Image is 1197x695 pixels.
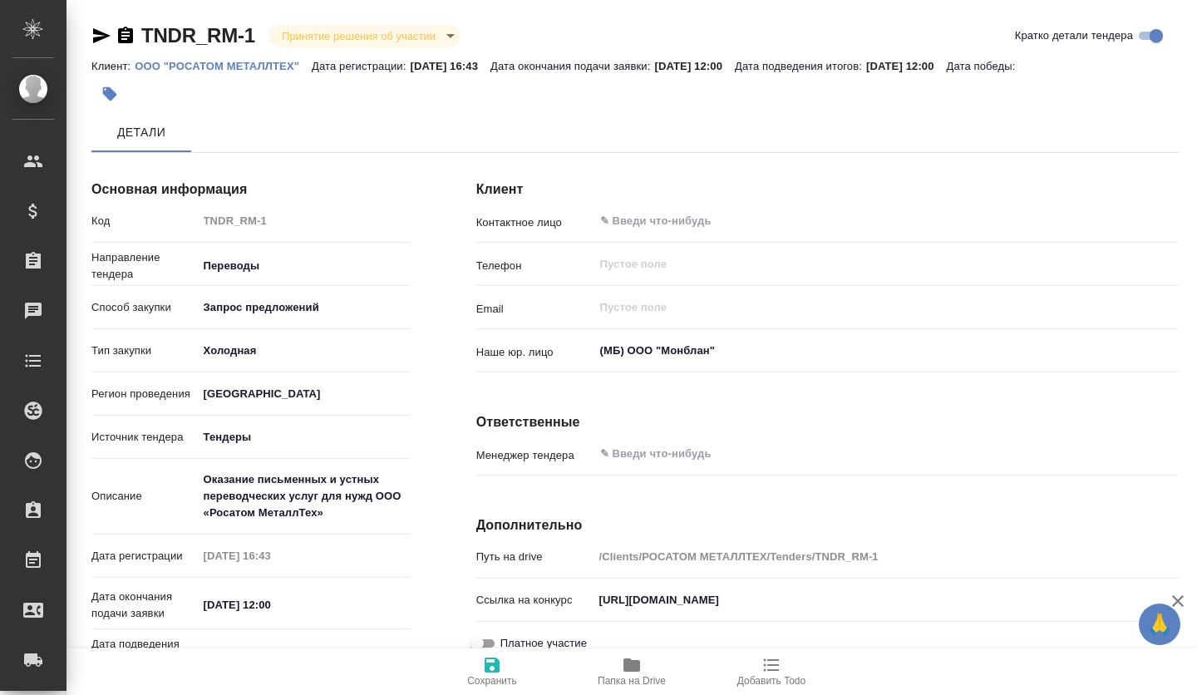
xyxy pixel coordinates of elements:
[1015,27,1133,44] span: Кратко детали тендера
[312,60,410,72] p: Дата регистрации:
[1170,219,1173,223] button: Open
[91,636,198,669] p: Дата подведения итогов
[598,444,1118,464] input: ✎ Введи что-нибудь
[91,213,198,229] p: Код
[198,593,343,617] input: ✎ Введи что-нибудь
[476,214,594,231] p: Контактное лицо
[562,648,702,695] button: Папка на Drive
[198,209,410,233] input: Пустое поле
[135,60,312,72] p: ООО "РОСАТОМ МЕТАЛЛТЕХ"
[91,60,135,72] p: Клиент:
[91,343,198,359] p: Тип закупки
[1139,604,1180,645] button: 🙏
[91,429,198,446] p: Источник тендера
[198,466,410,527] textarea: Оказание письменных и устных переводческих услуг для нужд ООО «Росатом МеталлТех»
[476,447,594,464] p: Менеджер тендера
[101,122,181,143] span: Детали
[735,60,866,72] p: Дата подведения итогов:
[476,344,594,361] p: Наше юр. лицо
[594,588,1179,612] input: ✎ Введи что-нибудь
[1170,349,1173,352] button: Open
[598,211,1118,231] input: ✎ Введи что-нибудь
[598,675,666,687] span: Папка на Drive
[268,25,461,47] div: Принятие решения об участии
[702,648,841,695] button: Добавить Todo
[91,589,198,622] p: Дата окончания подачи заявки
[1145,607,1174,642] span: 🙏
[198,423,410,451] div: [GEOGRAPHIC_DATA]
[91,386,198,402] p: Регион проведения
[490,60,654,72] p: Дата окончания подачи заявки:
[654,60,735,72] p: [DATE] 12:00
[476,258,594,274] p: Телефон
[91,488,198,505] p: Описание
[476,549,594,565] p: Путь на drive
[476,592,594,609] p: Ссылка на конкурс
[116,26,135,46] button: Скопировать ссылку
[141,24,255,47] a: TNDR_RM-1
[91,249,198,283] p: Направление тендера
[500,635,587,652] span: Платное участие
[135,58,312,72] a: ООО "РОСАТОМ МЕТАЛЛТЕХ"
[198,337,410,365] div: Холодная
[866,60,947,72] p: [DATE] 12:00
[476,515,1179,535] h4: Дополнительно
[594,545,1179,569] input: Пустое поле
[598,298,1140,318] input: Пустое поле
[91,299,198,316] p: Способ закупки
[198,252,410,280] div: Переводы
[198,544,343,568] input: Пустое поле
[476,412,1179,432] h4: Ответственные
[277,29,441,43] button: Принятие решения об участии
[198,380,410,408] div: [GEOGRAPHIC_DATA]
[91,548,198,564] p: Дата регистрации
[198,640,343,664] input: ✎ Введи что-нибудь
[91,26,111,46] button: Скопировать ссылку для ЯМессенджера
[1170,452,1173,456] button: Open
[91,76,128,112] button: Добавить тэг
[476,180,1179,200] h4: Клиент
[91,180,410,200] h4: Основная информация
[198,293,410,322] div: Запрос предложений
[410,60,490,72] p: [DATE] 16:43
[467,675,517,687] span: Сохранить
[598,254,1140,274] input: Пустое поле
[737,675,805,687] span: Добавить Todo
[422,648,562,695] button: Сохранить
[947,60,1020,72] p: Дата победы:
[476,301,594,318] p: Email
